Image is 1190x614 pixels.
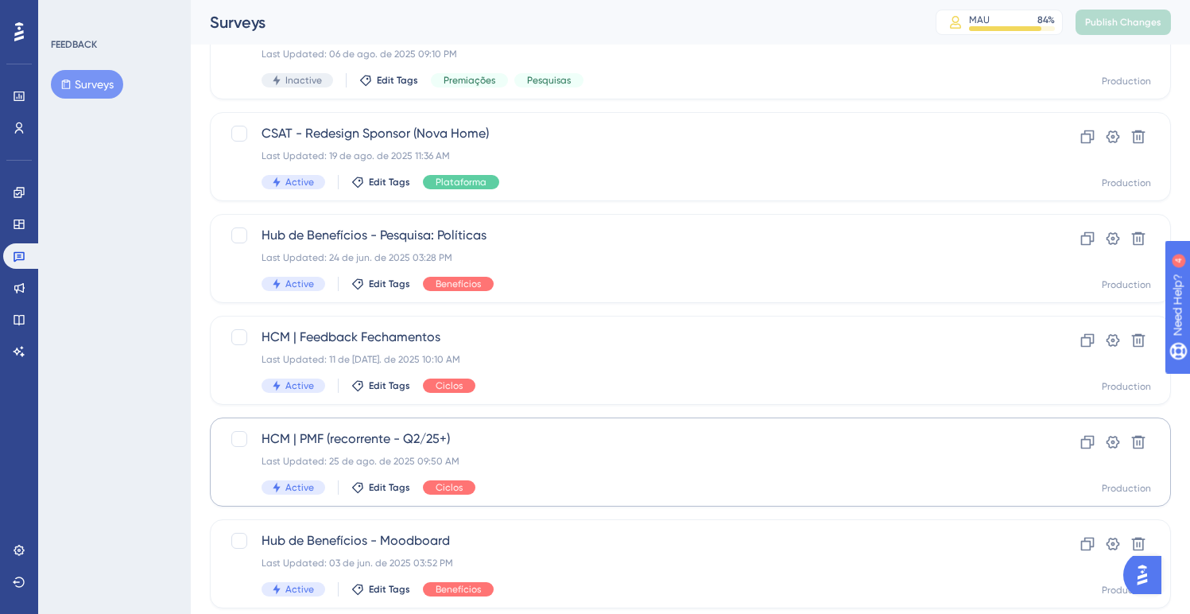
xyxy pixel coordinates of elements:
[262,251,992,264] div: Last Updated: 24 de jun. de 2025 03:28 PM
[351,176,410,188] button: Edit Tags
[1037,14,1055,26] div: 84 %
[351,481,410,494] button: Edit Tags
[51,38,97,51] div: FEEDBACK
[1102,482,1151,495] div: Production
[262,328,992,347] span: HCM | Feedback Fechamentos
[262,150,992,162] div: Last Updated: 19 de ago. de 2025 11:36 AM
[436,481,463,494] span: Ciclos
[436,176,486,188] span: Plataforma
[262,226,992,245] span: Hub de Benefícios - Pesquisa: Políticas
[1085,16,1161,29] span: Publish Changes
[285,74,322,87] span: Inactive
[527,74,571,87] span: Pesquisas
[1076,10,1171,35] button: Publish Changes
[1102,75,1151,87] div: Production
[285,379,314,392] span: Active
[1102,177,1151,189] div: Production
[1102,278,1151,291] div: Production
[285,481,314,494] span: Active
[285,176,314,188] span: Active
[436,379,463,392] span: Ciclos
[51,70,123,99] button: Surveys
[377,74,418,87] span: Edit Tags
[369,583,410,596] span: Edit Tags
[262,124,992,143] span: CSAT - Redesign Sponsor (Nova Home)
[262,557,992,569] div: Last Updated: 03 de jun. de 2025 03:52 PM
[351,583,410,596] button: Edit Tags
[369,278,410,290] span: Edit Tags
[436,583,481,596] span: Benefícios
[285,278,314,290] span: Active
[262,353,992,366] div: Last Updated: 11 de [DATE]. de 2025 10:10 AM
[351,278,410,290] button: Edit Tags
[369,481,410,494] span: Edit Tags
[1123,551,1171,599] iframe: UserGuiding AI Assistant Launcher
[1102,380,1151,393] div: Production
[210,11,896,33] div: Surveys
[285,583,314,596] span: Active
[262,429,992,449] span: HCM | PMF (recorrente - Q2/25+)
[262,48,992,60] div: Last Updated: 06 de ago. de 2025 09:10 PM
[37,4,99,23] span: Need Help?
[436,278,481,290] span: Benefícios
[262,455,992,468] div: Last Updated: 25 de ago. de 2025 09:50 AM
[369,379,410,392] span: Edit Tags
[359,74,418,87] button: Edit Tags
[444,74,495,87] span: Premiações
[110,8,115,21] div: 4
[1102,584,1151,597] div: Production
[369,176,410,188] span: Edit Tags
[262,531,992,550] span: Hub de Benefícios - Moodboard
[351,379,410,392] button: Edit Tags
[969,14,990,26] div: MAU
